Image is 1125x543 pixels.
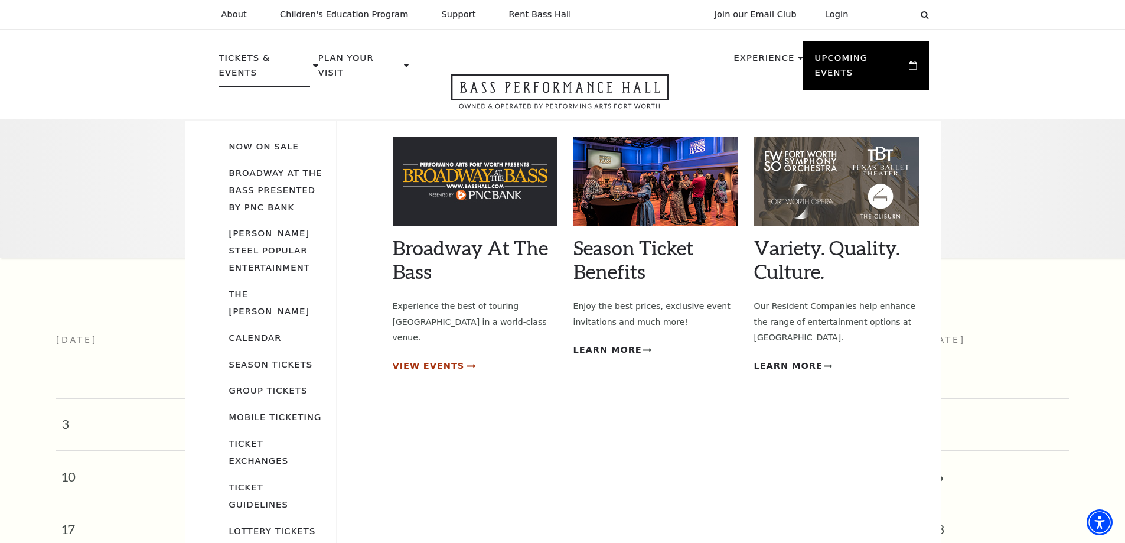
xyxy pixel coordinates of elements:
img: Season Ticket Benefits [573,137,738,226]
a: Open this option [409,74,711,119]
span: View Events [393,359,465,373]
p: Upcoming Events [815,51,906,87]
a: Calendar [229,333,282,343]
img: Variety. Quality. Culture. [754,137,919,226]
a: [PERSON_NAME] Steel Popular Entertainment [229,228,310,272]
p: Support [442,9,476,19]
a: Now On Sale [229,141,299,151]
span: 3 [56,399,201,440]
p: Experience the best of touring [GEOGRAPHIC_DATA] in a world-class venue. [393,298,557,346]
a: View Events [393,359,474,373]
p: Children's Education Program [280,9,409,19]
p: About [221,9,247,19]
a: The [PERSON_NAME] [229,289,310,316]
p: Plan Your Visit [318,51,401,87]
a: Broadway At The Bass presented by PNC Bank [229,168,322,212]
a: Mobile Ticketing [229,412,322,422]
a: Season Ticket Benefits [573,236,693,283]
p: Rent Bass Hall [509,9,572,19]
img: Broadway At The Bass [393,137,557,226]
div: Accessibility Menu [1087,509,1113,535]
a: Ticket Exchanges [229,438,289,466]
span: Learn More [754,359,823,373]
span: 16 [925,451,1069,492]
th: [DATE] [56,328,201,363]
a: Variety. Quality. Culture. [754,236,900,283]
a: Ticket Guidelines [229,482,288,509]
a: Learn More Variety. Quality. Culture. [754,359,832,373]
span: [DATE] [924,335,966,344]
select: Select: [868,9,909,20]
p: Experience [733,51,794,72]
a: Lottery Tickets [229,526,316,536]
span: 2 [925,363,1069,386]
p: Enjoy the best prices, exclusive event invitations and much more! [573,298,738,330]
span: 9 [925,399,1069,440]
a: Broadway At The Bass [393,236,548,283]
p: Our Resident Companies help enhance the range of entertainment options at [GEOGRAPHIC_DATA]. [754,298,919,346]
span: Learn More [573,343,642,357]
span: 10 [56,451,201,492]
a: Learn More Season Ticket Benefits [573,343,651,357]
p: Tickets & Events [219,51,311,87]
a: Group Tickets [229,385,308,395]
a: Season Tickets [229,359,313,369]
